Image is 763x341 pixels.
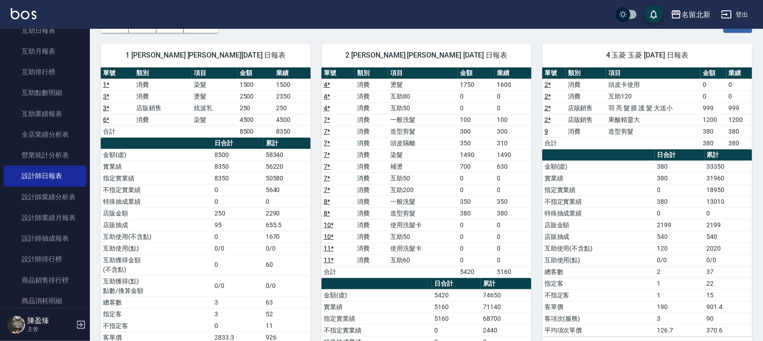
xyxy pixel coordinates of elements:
button: 登出 [718,6,752,23]
td: 0 [727,90,752,102]
a: 商品銷售排行榜 [4,270,86,291]
td: 消費 [355,231,388,242]
td: 1670 [263,231,311,242]
td: 4500 [274,114,311,126]
td: 消費 [355,161,388,172]
td: 2500 [237,90,274,102]
td: 0/0 [212,275,263,296]
td: 消費 [355,149,388,161]
th: 累計 [481,278,531,290]
td: 消費 [566,126,606,137]
td: 540 [655,231,704,242]
a: 設計師排行榜 [4,249,86,269]
td: 2 [655,266,704,278]
th: 項目 [606,67,701,79]
td: 0 [458,90,495,102]
td: 消費 [355,172,388,184]
td: 指定實業績 [101,172,212,184]
td: 店販抽成 [101,219,212,231]
td: 金額(虛) [101,149,212,161]
button: 名留北新 [667,5,714,24]
th: 單號 [101,67,134,79]
td: 總客數 [101,296,212,308]
h5: 陳盈臻 [27,316,73,325]
td: 消費 [355,114,388,126]
td: 630 [495,161,531,172]
td: 合計 [101,126,134,137]
td: 消費 [355,242,388,254]
td: 1490 [458,149,495,161]
th: 日合計 [655,149,704,161]
td: 8350 [212,161,263,172]
td: 造型剪髮 [606,126,701,137]
td: 店販金額 [101,207,212,219]
td: 金額(虛) [542,161,655,172]
a: 9 [544,128,548,135]
a: 互助日報表 [4,20,86,41]
td: 2199 [705,219,752,231]
td: 指定實業績 [542,184,655,196]
td: 0/0 [263,242,311,254]
td: 不指定客 [101,320,212,332]
td: 100 [458,114,495,126]
td: 13010 [705,196,752,207]
td: 客單價 [542,301,655,313]
td: 店販抽成 [542,231,655,242]
span: 4 玉菱 玉菱 [DATE] 日報表 [553,51,741,60]
td: 消費 [355,137,388,149]
th: 類別 [566,67,606,79]
td: 特殊抽成業績 [101,196,212,207]
td: 22 [705,278,752,289]
td: 5160 [432,313,481,324]
td: 8350 [274,126,311,137]
td: 不指定實業績 [321,324,432,336]
a: 設計師業績月報表 [4,207,86,228]
th: 金額 [701,67,726,79]
td: 消費 [134,79,192,90]
a: 設計師業績分析表 [4,187,86,207]
td: 60 [263,254,311,275]
td: 互助獲得(點) 點數/換算金額 [101,275,212,296]
th: 單號 [321,67,355,79]
td: 2440 [481,324,531,336]
td: 52 [263,308,311,320]
td: 0 [212,184,263,196]
img: Logo [11,8,36,19]
td: 0 [495,90,531,102]
td: 370.6 [705,324,752,336]
td: 0 [701,90,726,102]
th: 金額 [237,67,274,79]
td: 999 [701,102,726,114]
td: 果酸精靈大 [606,114,701,126]
td: 金額(虛) [321,289,432,301]
a: 全店業績分析表 [4,124,86,145]
td: 互助使用(不含點) [101,231,212,242]
th: 累計 [263,138,311,149]
th: 單號 [542,67,566,79]
td: 造型剪髮 [388,207,458,219]
td: 羽 亮 髮 膜 護 髮 大送小 [606,102,701,114]
td: 1500 [274,79,311,90]
td: 350 [458,196,495,207]
td: 0 [495,231,531,242]
td: 消費 [566,79,606,90]
td: 1750 [458,79,495,90]
td: 補燙 [388,161,458,172]
td: 0 [701,79,726,90]
td: 380 [655,172,704,184]
td: 655.5 [263,219,311,231]
td: 0/0 [263,275,311,296]
td: 互助使用(不含點) [542,242,655,254]
td: 0 [727,79,752,90]
td: 5160 [432,301,481,313]
td: 350 [458,137,495,149]
td: 380 [727,126,752,137]
td: 0 [212,196,263,207]
td: 不指定實業績 [101,184,212,196]
a: 互助業績報表 [4,103,86,124]
td: 1 [655,289,704,301]
td: 2290 [263,207,311,219]
td: 實業績 [101,161,212,172]
td: 2199 [655,219,704,231]
td: 15 [705,289,752,301]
